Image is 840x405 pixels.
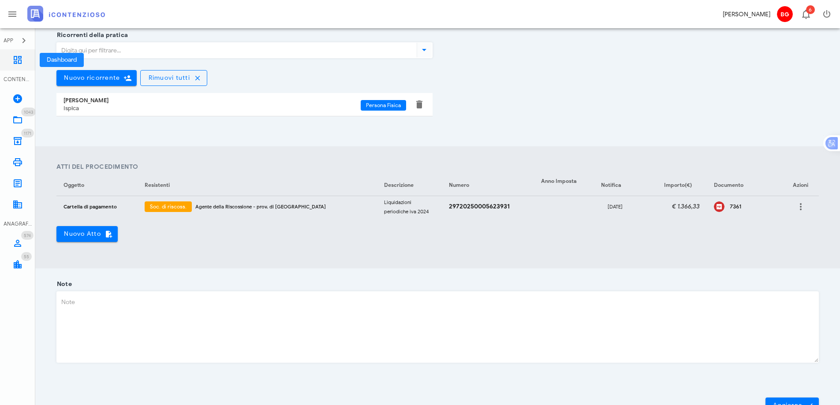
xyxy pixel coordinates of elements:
[148,74,190,82] span: Rimuovi tutti
[783,175,819,196] th: Azioni
[777,6,793,22] span: BG
[714,201,724,212] div: Clicca per aprire un'anteprima del file o scaricarlo
[664,182,692,188] span: Importo(€)
[723,10,770,19] div: [PERSON_NAME]
[714,182,743,188] span: Documento
[21,231,34,240] span: Distintivo
[24,233,31,238] span: 574
[24,109,33,115] span: 1043
[730,203,776,210] div: Clicca per aprire un'anteprima del file o scaricarlo
[442,175,534,196] th: Numero: Non ordinato. Attiva per ordinare in ordine crescente.
[806,5,815,14] span: Distintivo
[534,175,588,196] th: Anno Imposta: Non ordinato. Attiva per ordinare in ordine crescente.
[608,204,623,210] small: [DATE]
[795,4,816,25] button: Distintivo
[140,70,207,86] button: Rimuovi tutti
[145,182,170,188] span: Resistenti
[541,178,577,184] span: Anno Imposta
[707,175,783,196] th: Documento
[54,31,128,40] label: Ricorrenti della pratica
[4,220,32,228] div: ANAGRAFICA
[774,4,795,25] button: BG
[57,43,415,58] input: Digita qui per filtrare...
[601,182,621,188] span: Notifica
[63,74,120,82] span: Nuovo ricorrente
[377,175,442,196] th: Descrizione: Non ordinato. Attiva per ordinare in ordine crescente.
[63,97,361,104] div: [PERSON_NAME]
[672,203,700,210] em: € 1.366,33
[384,182,414,188] span: Descrizione
[56,175,138,196] th: Oggetto: Non ordinato. Attiva per ordinare in ordine crescente.
[384,199,429,215] small: Liquidazioni periodiche iva 2024
[24,130,31,136] span: 1171
[642,175,707,196] th: Importo(€): Non ordinato. Attiva per ordinare in ordine crescente.
[4,75,32,83] div: CONTENZIOSO
[63,230,111,238] span: Nuovo Atto
[793,182,808,188] span: Azioni
[138,175,377,196] th: Resistenti
[150,201,187,212] span: Soc. di riscoss.
[63,204,117,210] small: Cartella di pagamento
[21,129,34,137] span: Distintivo
[24,254,29,260] span: 55
[27,6,105,22] img: logo-text-2x.png
[54,280,72,289] label: Note
[366,100,401,111] span: Persona Fisica
[449,182,469,188] span: Numero
[21,252,32,261] span: Distintivo
[63,182,84,188] span: Oggetto
[56,70,137,86] button: Nuovo ricorrente
[21,108,36,116] span: Distintivo
[63,105,361,112] div: Ispica
[588,175,642,196] th: Notifica: Non ordinato. Attiva per ordinare in ordine crescente.
[730,203,776,210] div: 7361
[56,162,819,171] h4: Atti del Procedimento
[195,203,370,210] div: Agente della Riscossione - prov. di [GEOGRAPHIC_DATA]
[449,203,510,210] strong: 29720250005623931
[56,226,118,242] button: Nuovo Atto
[414,99,425,110] button: Elimina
